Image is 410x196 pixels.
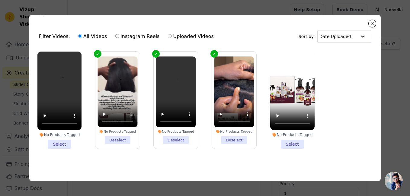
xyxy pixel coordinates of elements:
div: Open chat [385,172,403,190]
div: No Products Tagged [98,129,138,134]
div: No Products Tagged [156,129,196,134]
label: Uploaded Videos [168,33,214,40]
label: All Videos [78,33,107,40]
div: No Products Tagged [37,132,82,137]
div: Filter Videos: [39,30,217,43]
div: Sort by: [299,30,371,43]
div: No Products Tagged [270,132,315,137]
label: Instagram Reels [115,33,160,40]
div: No Products Tagged [214,129,254,134]
button: Close modal [369,20,376,27]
